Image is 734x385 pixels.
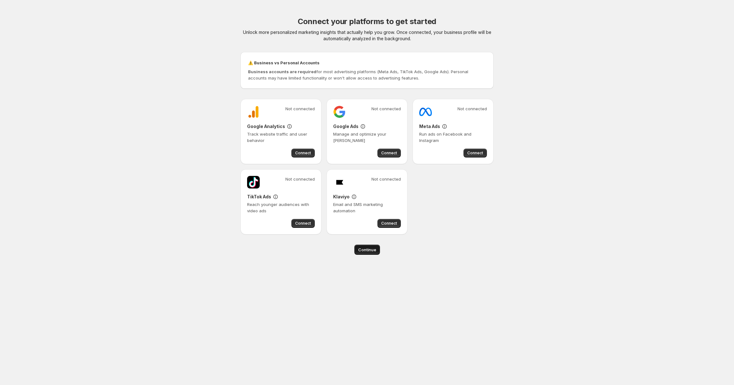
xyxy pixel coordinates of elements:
[247,123,285,130] h3: Google Analytics
[291,149,315,157] button: Connect
[333,131,401,144] p: Manage and optimize your [PERSON_NAME]
[333,194,350,200] h3: Klaviyo
[248,60,486,66] h3: ⚠️ Business vs Personal Accounts
[358,247,376,253] span: Continue
[240,29,494,42] p: Unlock more personalized marketing insights that actually help you grow. Once connected, your bus...
[377,149,401,157] button: Connect
[295,151,311,156] span: Connect
[295,221,311,226] span: Connect
[285,176,315,182] span: Not connected
[247,176,260,189] img: TikTok Ads logo
[333,123,358,130] h3: Google Ads
[457,106,487,112] span: Not connected
[371,106,401,112] span: Not connected
[419,123,440,130] h3: Meta Ads
[247,131,315,144] p: Track website traffic and user behavior
[354,245,380,255] button: Continue
[333,176,346,189] img: Klaviyo logo
[248,69,316,74] strong: Business accounts are required
[247,194,271,200] h3: TikTok Ads
[298,16,437,27] h2: Connect your platforms to get started
[285,106,315,112] span: Not connected
[463,149,487,157] button: Connect
[248,68,486,81] p: for most advertising platforms (Meta Ads, TikTok Ads, Google Ads). Personal accounts may have lim...
[247,106,260,118] img: Google Analytics logo
[381,151,397,156] span: Connect
[467,151,483,156] span: Connect
[419,106,432,118] img: Meta Ads logo
[371,176,401,182] span: Not connected
[377,219,401,228] button: Connect
[291,219,315,228] button: Connect
[333,201,401,214] p: Email and SMS marketing automation
[247,201,315,214] p: Reach younger audiences with video ads
[333,106,346,118] img: Google Ads logo
[381,221,397,226] span: Connect
[419,131,487,144] p: Run ads on Facebook and Instagram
